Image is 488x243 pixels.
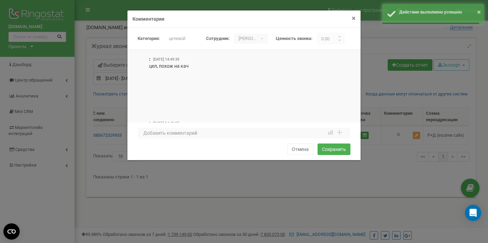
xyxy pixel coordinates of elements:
[399,9,479,16] div: Действие выполнено успешно
[287,143,313,155] button: Отмена
[465,205,481,221] div: Open Intercom Messenger
[258,34,268,44] b: ▾
[206,36,230,42] label: Сотрудник:
[153,121,179,126] p: [DATE] 14:49:35
[318,143,350,155] button: Сохранить
[153,57,179,62] p: [DATE] 14:49:35
[149,57,150,62] p: :
[352,14,355,22] span: ×
[149,120,150,126] p: :
[477,7,481,17] button: ×
[276,36,312,42] label: Ценность звонка:
[138,36,160,42] label: Категория:
[149,63,329,69] p: цел, похож на кач
[164,34,188,44] p: целевой
[234,34,258,44] p: [PERSON_NAME]
[133,16,355,22] h4: Комментарии
[3,223,20,240] button: Open CMP widget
